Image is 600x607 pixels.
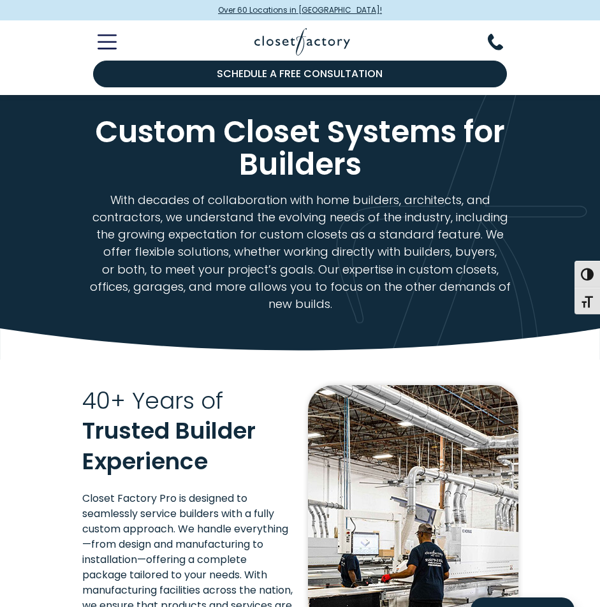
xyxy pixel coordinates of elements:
[488,34,518,50] button: Phone Number
[82,191,518,313] p: With decades of collaboration with home builders, architects, and contractors, we understand the ...
[82,415,256,478] span: Trusted Builder Experience
[574,261,600,288] button: Toggle High Contrast
[82,34,117,50] button: Toggle Mobile Menu
[218,4,382,16] span: Over 60 Locations in [GEOGRAPHIC_DATA]!
[574,288,600,314] button: Toggle Font size
[93,61,508,87] a: Schedule a Free Consultation
[254,28,350,55] img: Closet Factory Logo
[82,115,518,180] h1: Custom Closet Systems for Builders
[82,384,223,417] span: 40+ Years of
